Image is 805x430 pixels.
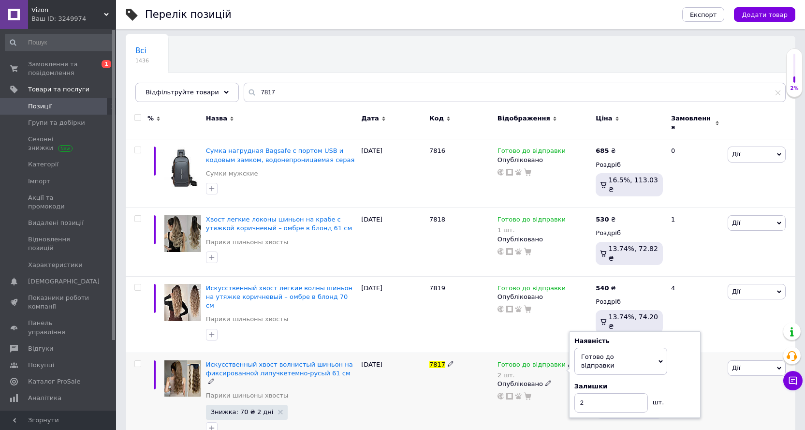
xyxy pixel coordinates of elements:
[206,315,289,324] a: Парики шиньоны хвосты
[28,193,89,211] span: Акції та промокоди
[164,284,201,321] img: Искусственный хвост легкие волны шиньон на утяжке коричневый – омбре в блонд 70 см
[498,216,566,226] span: Готово до відправки
[498,293,591,301] div: Опубліковано
[732,364,740,371] span: Дії
[28,294,89,311] span: Показники роботи компанії
[146,89,219,96] span: Відфільтруйте товари
[596,114,612,123] span: Ціна
[359,276,427,353] div: [DATE]
[732,150,740,158] span: Дії
[665,276,725,353] div: 4
[359,139,427,208] div: [DATE]
[690,11,717,18] span: Експорт
[28,344,53,353] span: Відгуки
[498,156,591,164] div: Опубліковано
[682,7,725,22] button: Експорт
[596,229,663,237] div: Роздріб
[206,391,289,400] a: Парики шиньоны хвосты
[596,284,615,293] div: ₴
[596,297,663,306] div: Роздріб
[28,394,61,402] span: Аналітика
[498,147,566,157] span: Готово до відправки
[28,60,89,77] span: Замовлення та повідомлення
[498,226,566,234] div: 1 шт.
[429,284,445,292] span: 7819
[498,371,574,379] div: 2 шт.
[28,219,84,227] span: Видалені позиції
[787,85,802,92] div: 2%
[498,284,566,295] span: Готово до відправки
[732,288,740,295] span: Дії
[609,245,658,262] span: 13.74%, 72.82 ₴
[574,337,695,345] div: Наявність
[31,15,116,23] div: Ваш ID: 3249974
[596,161,663,169] div: Роздріб
[31,6,104,15] span: Vizon
[135,46,146,55] span: Всі
[28,119,85,127] span: Групи та добірки
[206,361,353,377] a: Искусственный хвост волнистый шиньон на фиксированной липучкетемно-русый 61 см
[609,176,658,193] span: 16.5%, 113.03 ₴
[429,147,445,154] span: 7816
[206,147,355,163] a: Сумка нагрудная Bagsafe с портом USB и кодовым замком, водонепроницаемая серая
[609,313,658,330] span: 13.74%, 74.20 ₴
[665,208,725,277] div: 1
[742,11,788,18] span: Додати товар
[211,409,274,415] span: Знижка: 70 ₴ 2 дні
[135,57,149,64] span: 1436
[429,361,445,368] span: 7817
[28,261,83,269] span: Характеристики
[429,114,444,123] span: Код
[359,208,427,277] div: [DATE]
[28,235,89,252] span: Відновлення позицій
[28,85,89,94] span: Товари та послуги
[671,114,713,132] span: Замовлення
[498,361,566,371] span: Готово до відправки
[164,147,201,188] img: Сумка нагрудная Bagsafe с портом USB и кодовым замком, водонепроницаемая серая
[164,360,201,397] img: Искусственный хвост волнистый шиньон на фиксированной липучкетемно-русый 61 см
[147,114,154,123] span: %
[498,114,550,123] span: Відображення
[596,147,609,154] b: 685
[145,10,232,20] div: Перелік позицій
[581,353,615,369] span: Готово до відправки
[28,361,54,370] span: Покупці
[28,377,80,386] span: Каталог ProSale
[498,235,591,244] div: Опубліковано
[206,284,352,309] a: Искусственный хвост легкие волны шиньон на утяжке коричневый – омбре в блонд 70 см
[783,371,803,390] button: Чат з покупцем
[28,102,52,111] span: Позиції
[498,380,591,388] div: Опубліковано
[361,114,379,123] span: Дата
[429,216,445,223] span: 7818
[28,319,89,336] span: Панель управління
[206,169,258,178] a: Сумки мужские
[596,284,609,292] b: 540
[5,34,114,51] input: Пошук
[206,114,227,123] span: Назва
[244,83,786,102] input: Пошук по назві позиції, артикулу і пошуковим запитам
[596,215,615,224] div: ₴
[734,7,795,22] button: Додати товар
[28,277,100,286] span: [DEMOGRAPHIC_DATA]
[206,238,289,247] a: Парики шиньоны хвосты
[596,216,609,223] b: 530
[648,393,667,407] div: шт.
[732,219,740,226] span: Дії
[28,160,59,169] span: Категорії
[574,382,695,391] div: Залишки
[28,177,50,186] span: Імпорт
[102,60,111,68] span: 1
[665,139,725,208] div: 0
[28,135,89,152] span: Сезонні знижки
[164,215,201,252] img: Хвост легкие локоны шиньон на крабе с утяжкой коричневый – омбре в блонд 61 см
[206,216,352,232] a: Хвост легкие локоны шиньон на крабе с утяжкой коричневый – омбре в блонд 61 см
[596,147,615,155] div: ₴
